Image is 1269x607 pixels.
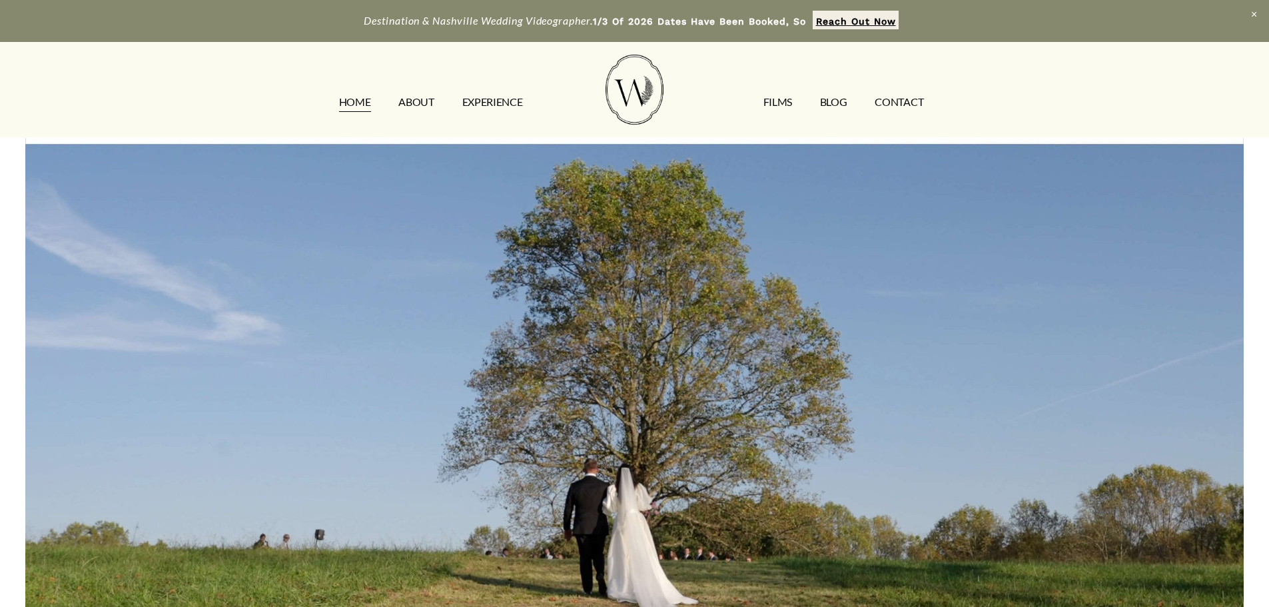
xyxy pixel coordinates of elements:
a: CONTACT [875,91,923,113]
a: EXPERIENCE [462,91,523,113]
a: Blog [820,91,847,113]
a: HOME [339,91,371,113]
a: FILMS [763,91,792,113]
img: Wild Fern Weddings [606,55,663,125]
a: Reach Out Now [813,11,899,29]
a: ABOUT [398,91,434,113]
strong: Reach Out Now [816,16,896,27]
